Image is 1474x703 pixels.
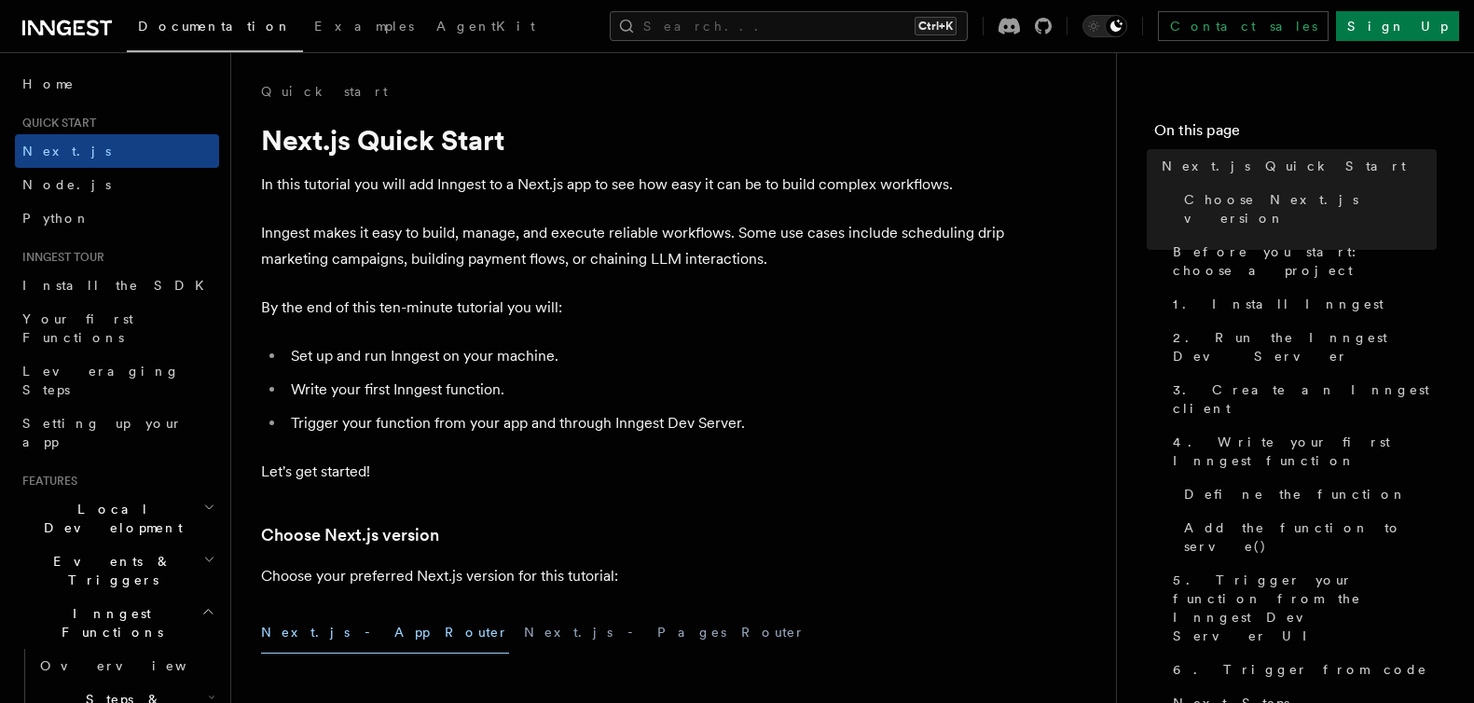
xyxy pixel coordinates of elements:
[15,134,219,168] a: Next.js
[15,604,201,641] span: Inngest Functions
[1165,425,1437,477] a: 4. Write your first Inngest function
[285,343,1007,369] li: Set up and run Inngest on your machine.
[436,19,535,34] span: AgentKit
[22,311,133,345] span: Your first Functions
[524,612,806,654] button: Next.js - Pages Router
[15,552,203,589] span: Events & Triggers
[1177,511,1437,563] a: Add the function to serve()
[22,278,215,293] span: Install the SDK
[261,459,1007,485] p: Let's get started!
[285,410,1007,436] li: Trigger your function from your app and through Inngest Dev Server.
[610,11,968,41] button: Search...Ctrl+K
[15,474,77,489] span: Features
[1184,485,1407,503] span: Define the function
[22,416,183,449] span: Setting up your app
[15,168,219,201] a: Node.js
[1177,477,1437,511] a: Define the function
[1184,518,1437,556] span: Add the function to serve()
[1177,183,1437,235] a: Choose Next.js version
[40,658,232,673] span: Overview
[1173,328,1437,365] span: 2. Run the Inngest Dev Server
[15,250,104,265] span: Inngest tour
[15,354,219,407] a: Leveraging Steps
[33,649,219,682] a: Overview
[1173,295,1384,313] span: 1. Install Inngest
[1165,653,1437,686] a: 6. Trigger from code
[1173,433,1437,470] span: 4. Write your first Inngest function
[15,116,96,131] span: Quick start
[15,597,219,649] button: Inngest Functions
[22,177,111,192] span: Node.js
[1165,563,1437,653] a: 5. Trigger your function from the Inngest Dev Server UI
[1173,571,1437,645] span: 5. Trigger your function from the Inngest Dev Server UI
[314,19,414,34] span: Examples
[1154,149,1437,183] a: Next.js Quick Start
[138,19,292,34] span: Documentation
[15,500,203,537] span: Local Development
[15,407,219,459] a: Setting up your app
[1165,287,1437,321] a: 1. Install Inngest
[261,123,1007,157] h1: Next.js Quick Start
[261,563,1007,589] p: Choose your preferred Next.js version for this tutorial:
[261,522,439,548] a: Choose Next.js version
[1184,190,1437,227] span: Choose Next.js version
[1165,235,1437,287] a: Before you start: choose a project
[1173,660,1427,679] span: 6. Trigger from code
[303,6,425,50] a: Examples
[15,544,219,597] button: Events & Triggers
[261,220,1007,272] p: Inngest makes it easy to build, manage, and execute reliable workflows. Some use cases include sc...
[915,17,957,35] kbd: Ctrl+K
[261,172,1007,198] p: In this tutorial you will add Inngest to a Next.js app to see how easy it can be to build complex...
[1154,119,1437,149] h4: On this page
[15,67,219,101] a: Home
[15,269,219,302] a: Install the SDK
[1173,242,1437,280] span: Before you start: choose a project
[425,6,546,50] a: AgentKit
[1158,11,1329,41] a: Contact sales
[1173,380,1437,418] span: 3. Create an Inngest client
[1082,15,1127,37] button: Toggle dark mode
[261,82,388,101] a: Quick start
[1165,373,1437,425] a: 3. Create an Inngest client
[15,302,219,354] a: Your first Functions
[261,295,1007,321] p: By the end of this ten-minute tutorial you will:
[127,6,303,52] a: Documentation
[1162,157,1406,175] span: Next.js Quick Start
[22,364,180,397] span: Leveraging Steps
[22,211,90,226] span: Python
[15,201,219,235] a: Python
[15,492,219,544] button: Local Development
[1165,321,1437,373] a: 2. Run the Inngest Dev Server
[22,144,111,159] span: Next.js
[285,377,1007,403] li: Write your first Inngest function.
[1336,11,1459,41] a: Sign Up
[261,612,509,654] button: Next.js - App Router
[22,75,75,93] span: Home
